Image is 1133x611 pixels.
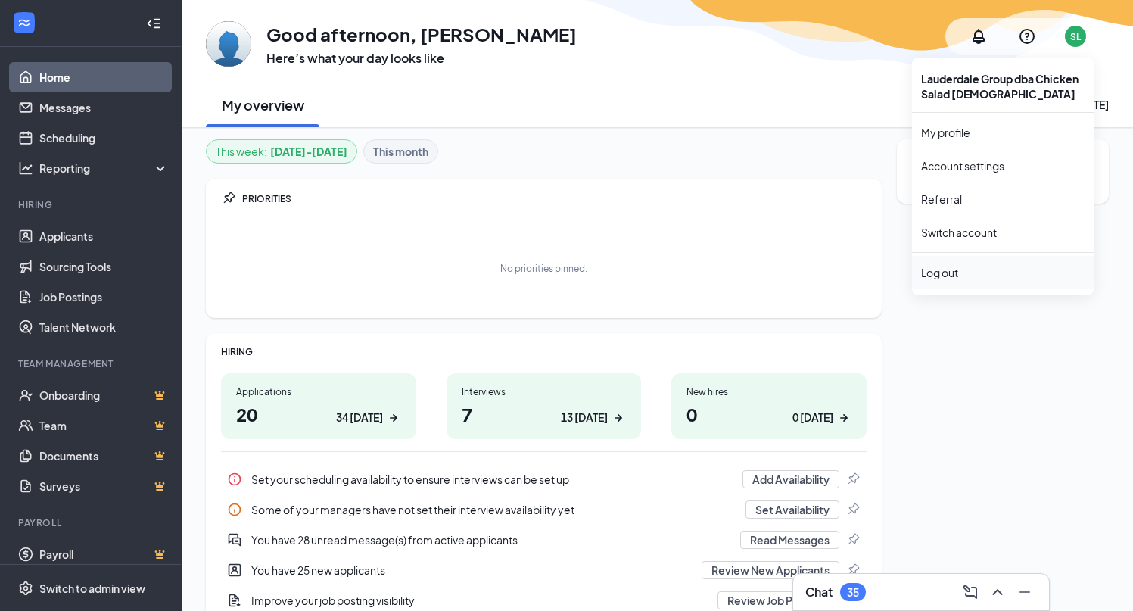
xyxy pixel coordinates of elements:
svg: UserEntity [227,563,242,578]
div: Some of your managers have not set their interview availability yet [251,502,736,517]
div: Applications [236,385,401,398]
div: You have 25 new applicants [221,555,867,585]
svg: ArrowRight [386,410,401,426]
svg: Pin [845,563,861,578]
a: Sourcing Tools [39,251,169,282]
svg: Info [227,502,242,517]
div: Lauderdale Group dba Chicken Salad [DEMOGRAPHIC_DATA] [912,64,1094,109]
div: Some of your managers have not set their interview availability yet [221,494,867,525]
a: OnboardingCrown [39,380,169,410]
div: Hiring [18,198,166,211]
div: SL [1070,30,1081,43]
a: Interviews713 [DATE]ArrowRight [447,373,642,439]
a: Home [39,62,169,92]
div: Reporting [39,161,170,176]
a: Referral [921,192,1085,207]
div: No priorities pinned. [500,262,587,275]
a: InfoSome of your managers have not set their interview availability yetSet AvailabilityPin [221,494,867,525]
div: 35 [847,586,859,599]
svg: QuestionInfo [1018,27,1036,45]
h3: Here’s what your day looks like [266,50,577,67]
div: This week : [216,143,347,160]
h1: 7 [462,401,627,427]
div: You have 25 new applicants [251,563,693,578]
a: New hires00 [DATE]ArrowRight [671,373,867,439]
svg: ArrowRight [611,410,626,426]
svg: Pin [845,532,861,547]
a: Job Postings [39,282,169,312]
button: Review New Applicants [702,561,839,579]
div: 0 [DATE] [792,410,833,426]
svg: Notifications [970,27,988,45]
a: InfoSet your scheduling availability to ensure interviews can be set upAdd AvailabilityPin [221,464,867,494]
a: My profile [921,125,1085,140]
button: ComposeMessage [958,580,982,604]
svg: Minimize [1016,583,1034,601]
svg: DoubleChatActive [227,532,242,547]
button: Add Availability [742,470,839,488]
div: Improve your job posting visibility [251,593,708,608]
h1: 20 [236,401,401,427]
a: SurveysCrown [39,471,169,501]
a: Account settings [921,158,1085,173]
div: Switch to admin view [39,581,145,596]
a: Scheduling [39,123,169,153]
a: Applications2034 [DATE]ArrowRight [221,373,416,439]
div: Interviews [462,385,627,398]
svg: Info [227,472,242,487]
svg: Pin [221,191,236,206]
div: New hires [686,385,851,398]
svg: ComposeMessage [961,583,979,601]
a: DocumentsCrown [39,441,169,471]
svg: Collapse [146,16,161,31]
div: 13 [DATE] [561,410,608,426]
div: Set your scheduling availability to ensure interviews can be set up [221,464,867,494]
div: You have 28 unread message(s) from active applicants [221,525,867,555]
svg: WorkstreamLogo [17,15,32,30]
svg: DocumentAdd [227,593,242,608]
a: TeamCrown [39,410,169,441]
button: Read Messages [740,531,839,549]
button: Minimize [1013,580,1037,604]
h2: My overview [222,95,304,114]
b: [DATE] - [DATE] [270,143,347,160]
svg: Analysis [18,161,33,176]
svg: Settings [18,581,33,596]
div: Set your scheduling availability to ensure interviews can be set up [251,472,733,487]
a: UserEntityYou have 25 new applicantsReview New ApplicantsPin [221,555,867,585]
div: You have 28 unread message(s) from active applicants [251,532,731,547]
h1: 0 [686,401,851,427]
div: HIRING [221,345,867,358]
h1: Good afternoon, [PERSON_NAME] [266,21,577,47]
button: Review Job Postings [717,591,839,609]
svg: ChevronUp [988,583,1007,601]
div: PRIORITIES [242,192,867,205]
a: Messages [39,92,169,123]
div: Log out [921,265,1085,280]
svg: Pin [845,502,861,517]
a: PayrollCrown [39,539,169,569]
a: DoubleChatActiveYou have 28 unread message(s) from active applicantsRead MessagesPin [221,525,867,555]
button: Set Availability [745,500,839,519]
button: ChevronUp [985,580,1010,604]
a: Switch account [921,226,997,239]
img: Sabrina Longley [206,21,251,67]
a: Applicants [39,221,169,251]
svg: Pin [845,472,861,487]
b: This month [373,143,428,160]
div: Payroll [18,516,166,529]
svg: ArrowRight [836,410,851,426]
div: Team Management [18,357,166,370]
a: Talent Network [39,312,169,342]
h3: Chat [805,584,833,600]
div: 34 [DATE] [336,410,383,426]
